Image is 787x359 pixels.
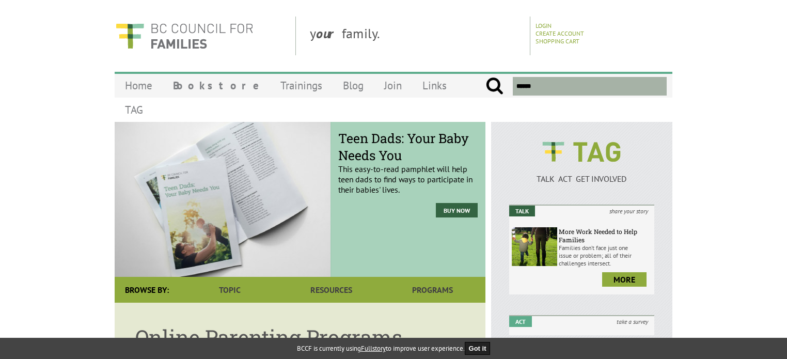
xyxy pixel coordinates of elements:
a: Topic [179,277,280,303]
a: Blog [333,73,374,98]
a: Buy Now [436,203,478,217]
a: Programs [382,277,483,303]
p: This easy-to-read pamphlet will help teen dads to find ways to participate in their babies' lives. [338,138,478,195]
em: Act [509,316,532,327]
a: more [602,272,647,287]
strong: our [316,25,342,42]
button: Got it [465,342,491,355]
span: Teen Dads: Your Baby Needs You [338,130,478,164]
a: Links [412,73,457,98]
a: Trainings [270,73,333,98]
i: take a survey [610,316,654,327]
div: y family. [302,17,530,55]
a: TALK ACT GET INVOLVED [509,163,654,184]
a: Fullstory [361,344,386,353]
div: Browse By: [115,277,179,303]
a: Join [374,73,412,98]
img: BCCF's TAG Logo [535,132,628,171]
p: Families don’t face just one issue or problem; all of their challenges intersect. [559,244,652,267]
a: Resources [280,277,382,303]
a: Home [115,73,163,98]
p: TALK ACT GET INVOLVED [509,174,654,184]
h6: More Work Needed to Help Families [559,227,652,244]
h1: Online Parenting Programs [135,323,465,351]
img: BC Council for FAMILIES [115,17,254,55]
a: Create Account [536,29,584,37]
input: Submit [485,77,503,96]
a: Shopping Cart [536,37,579,45]
a: Login [536,22,552,29]
i: share your story [603,206,654,216]
a: Bookstore [163,73,270,98]
em: Talk [509,206,535,216]
a: TAG [115,98,153,122]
